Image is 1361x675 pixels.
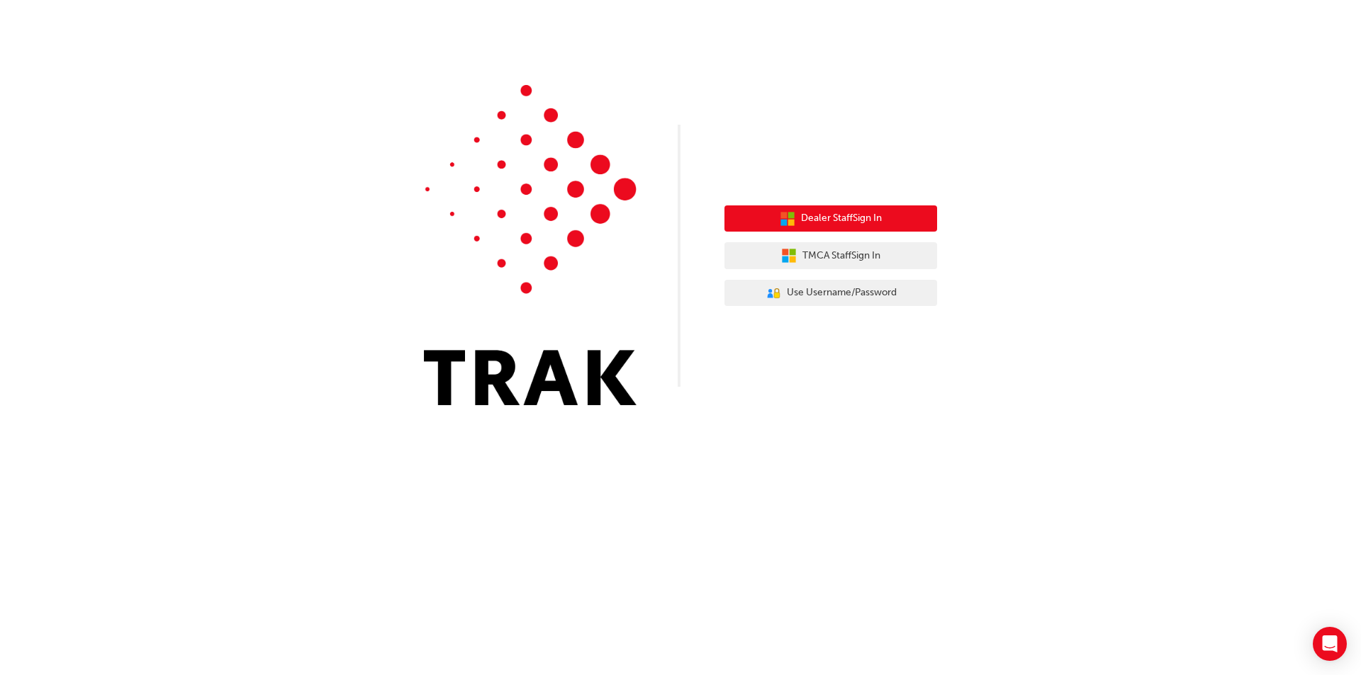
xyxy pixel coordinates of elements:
[1313,627,1347,661] div: Open Intercom Messenger
[424,85,637,405] img: Trak
[802,248,880,264] span: TMCA Staff Sign In
[801,210,882,227] span: Dealer Staff Sign In
[787,285,897,301] span: Use Username/Password
[724,280,937,307] button: Use Username/Password
[724,242,937,269] button: TMCA StaffSign In
[724,205,937,232] button: Dealer StaffSign In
